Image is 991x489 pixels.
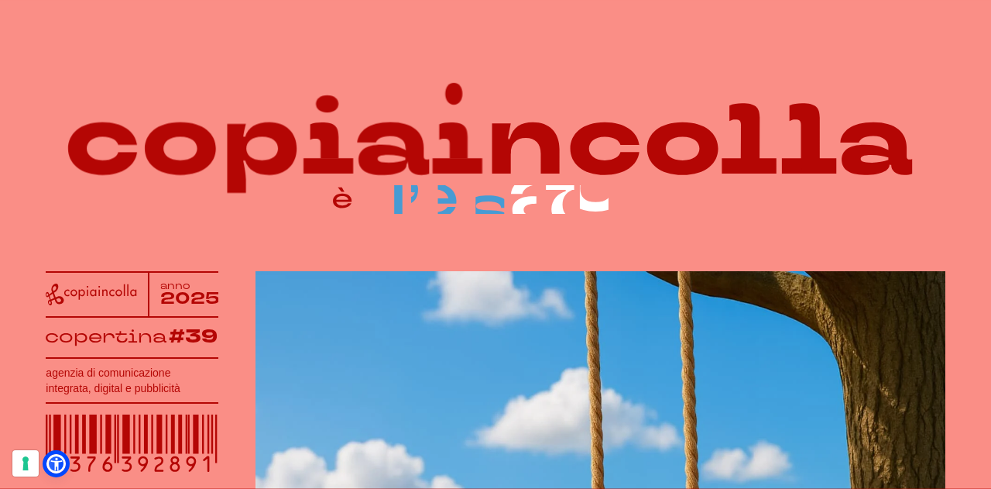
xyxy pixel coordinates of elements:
tspan: #39 [169,324,218,350]
a: Open Accessibility Menu [46,454,66,474]
tspan: copertina [45,324,166,348]
button: Le tue preferenze relative al consenso per le tecnologie di tracciamento [12,450,39,477]
tspan: 2025 [160,287,220,310]
tspan: anno [160,280,190,292]
h1: agenzia di comunicazione integrata, digital e pubblicità [46,365,218,396]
